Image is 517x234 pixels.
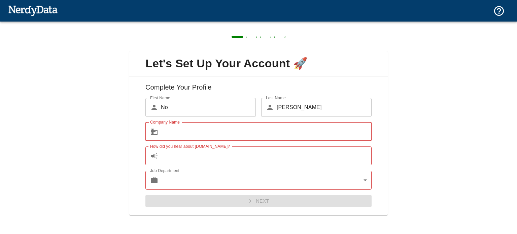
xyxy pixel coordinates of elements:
[150,119,180,125] label: Company Name
[135,57,382,71] span: Let's Set Up Your Account 🚀
[483,186,509,212] iframe: Drift Widget Chat Controller
[150,143,230,149] label: How did you hear about [DOMAIN_NAME]?
[489,1,509,21] button: Support and Documentation
[150,168,179,173] label: Job Department
[135,82,382,98] h6: Complete Your Profile
[266,95,286,101] label: Last Name
[150,95,170,101] label: First Name
[8,4,58,17] img: NerdyData.com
